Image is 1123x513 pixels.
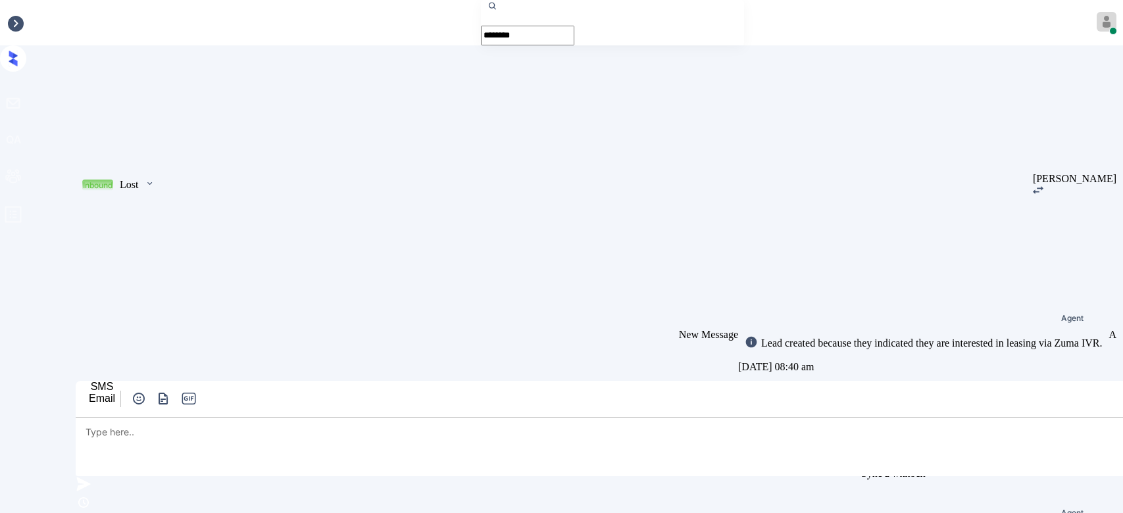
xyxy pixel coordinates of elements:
[758,337,1102,349] div: Lead created because they indicated they are interested in leasing via Zuma IVR.
[120,179,138,191] div: Lost
[738,358,1109,376] div: [DATE] 08:40 am
[7,17,128,29] div: Inbox / [PERSON_NAME] .
[1033,173,1116,185] div: [PERSON_NAME]
[76,476,91,492] img: icon-zuma
[1061,314,1084,322] span: Agent
[745,335,758,349] img: icon-zuma
[89,381,115,393] div: SMS
[131,391,147,406] img: icon-zuma
[145,178,155,189] img: icon-zuma
[679,329,738,340] span: New Message
[4,205,22,228] span: profile
[1097,12,1116,32] img: avatar
[1033,186,1043,194] img: icon-zuma
[89,393,115,404] div: Email
[1109,329,1116,341] div: A
[155,391,172,406] img: icon-zuma
[76,495,91,510] img: icon-zuma
[83,180,112,190] div: Inbound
